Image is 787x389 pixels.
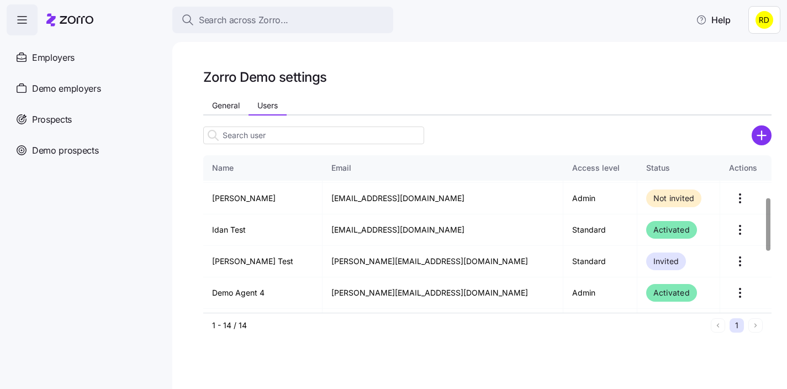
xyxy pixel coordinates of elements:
[7,73,163,104] a: Demo employers
[32,144,99,157] span: Demo prospects
[756,11,773,29] img: 400900e14810b1d0aec03a03c9453833
[203,246,323,277] td: [PERSON_NAME] Test
[711,318,725,333] button: Previous page
[653,286,690,299] span: Activated
[7,104,163,135] a: Prospects
[563,183,637,214] td: Admin
[203,183,323,214] td: [PERSON_NAME]
[323,309,564,340] td: [PERSON_NAME][EMAIL_ADDRESS][DOMAIN_NAME]
[653,255,679,268] span: Invited
[7,42,163,73] a: Employers
[729,162,763,174] div: Actions
[646,162,711,174] div: Status
[7,135,163,166] a: Demo prospects
[563,214,637,246] td: Standard
[32,51,75,65] span: Employers
[563,309,637,340] td: Admin
[203,309,323,340] td: Demo Agent 3
[563,277,637,309] td: Admin
[203,277,323,309] td: Demo Agent 4
[687,9,740,31] button: Help
[203,127,424,144] input: Search user
[653,223,690,236] span: Activated
[257,102,278,109] span: Users
[323,183,564,214] td: [EMAIL_ADDRESS][DOMAIN_NAME]
[212,162,313,174] div: Name
[203,69,327,86] h1: Zorro Demo settings
[172,7,393,33] button: Search across Zorro...
[748,318,763,333] button: Next page
[32,113,72,127] span: Prospects
[331,162,554,174] div: Email
[203,214,323,246] td: Idan Test
[323,214,564,246] td: [EMAIL_ADDRESS][DOMAIN_NAME]
[563,246,637,277] td: Standard
[212,320,706,331] div: 1 - 14 / 14
[572,162,628,174] div: Access level
[323,246,564,277] td: [PERSON_NAME][EMAIL_ADDRESS][DOMAIN_NAME]
[212,102,240,109] span: General
[32,82,101,96] span: Demo employers
[752,125,772,145] svg: add icon
[323,277,564,309] td: [PERSON_NAME][EMAIL_ADDRESS][DOMAIN_NAME]
[199,13,288,27] span: Search across Zorro...
[653,192,695,205] span: Not invited
[696,13,731,27] span: Help
[730,318,744,333] button: 1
